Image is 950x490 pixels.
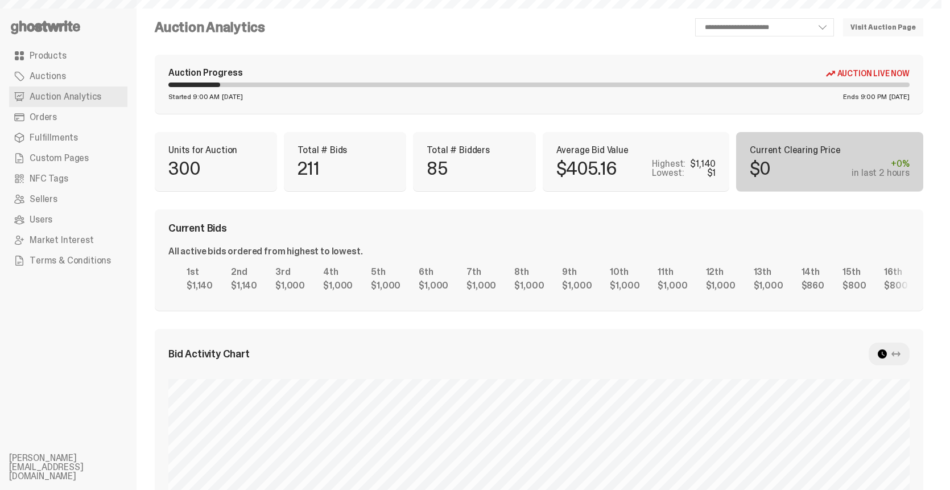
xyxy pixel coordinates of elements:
[514,267,544,277] div: 8th
[562,267,592,277] div: 9th
[466,281,496,290] div: $1,000
[843,18,923,36] a: Visit Auction Page
[9,168,127,189] a: NFC Tags
[298,159,319,178] p: 211
[275,281,305,290] div: $1,000
[466,267,496,277] div: 7th
[842,281,866,290] div: $800
[30,154,89,163] span: Custom Pages
[652,168,684,178] p: Lowest:
[168,247,362,256] div: All active bids ordered from highest to lowest.
[187,267,213,277] div: 1st
[889,93,910,100] span: [DATE]
[9,250,127,271] a: Terms & Conditions
[168,349,250,359] span: Bid Activity Chart
[514,281,544,290] div: $1,000
[30,236,94,245] span: Market Interest
[371,267,400,277] div: 5th
[750,159,770,178] p: $0
[30,174,68,183] span: NFC Tags
[658,281,687,290] div: $1,000
[754,281,783,290] div: $1,000
[9,66,127,87] a: Auctions
[231,281,257,290] div: $1,140
[852,159,910,168] div: +0%
[852,168,910,178] div: in last 2 hours
[30,92,101,101] span: Auction Analytics
[754,267,783,277] div: 13th
[222,93,242,100] span: [DATE]
[168,93,220,100] span: Started 9:00 AM
[652,159,685,168] p: Highest:
[168,223,227,233] span: Current Bids
[231,267,257,277] div: 2nd
[30,195,57,204] span: Sellers
[9,189,127,209] a: Sellers
[371,281,400,290] div: $1,000
[323,267,353,277] div: 4th
[884,281,907,290] div: $800
[9,46,127,66] a: Products
[30,51,67,60] span: Products
[9,87,127,107] a: Auction Analytics
[168,68,242,78] div: Auction Progress
[690,159,716,168] div: $1,140
[610,267,639,277] div: 10th
[802,281,824,290] div: $860
[707,168,716,178] div: $1
[427,159,447,178] p: 85
[30,133,78,142] span: Fulfillments
[323,281,353,290] div: $1,000
[9,107,127,127] a: Orders
[419,267,448,277] div: 6th
[275,267,305,277] div: 3rd
[556,159,617,178] p: $405.16
[658,267,687,277] div: 11th
[419,281,448,290] div: $1,000
[30,256,111,265] span: Terms & Conditions
[556,146,716,155] p: Average Bid Value
[842,267,866,277] div: 15th
[9,127,127,148] a: Fulfillments
[802,267,824,277] div: 14th
[837,69,910,78] span: Auction Live Now
[610,281,639,290] div: $1,000
[30,215,52,224] span: Users
[843,93,887,100] span: Ends 9:00 PM
[427,146,522,155] p: Total # Bidders
[155,20,265,34] h4: Auction Analytics
[9,230,127,250] a: Market Interest
[562,281,592,290] div: $1,000
[30,113,57,122] span: Orders
[9,454,146,481] li: [PERSON_NAME][EMAIL_ADDRESS][DOMAIN_NAME]
[168,159,201,178] p: 300
[298,146,393,155] p: Total # Bids
[750,146,910,155] p: Current Clearing Price
[30,72,66,81] span: Auctions
[884,267,907,277] div: 16th
[187,281,213,290] div: $1,140
[9,148,127,168] a: Custom Pages
[706,281,736,290] div: $1,000
[706,267,736,277] div: 12th
[168,146,263,155] p: Units for Auction
[9,209,127,230] a: Users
